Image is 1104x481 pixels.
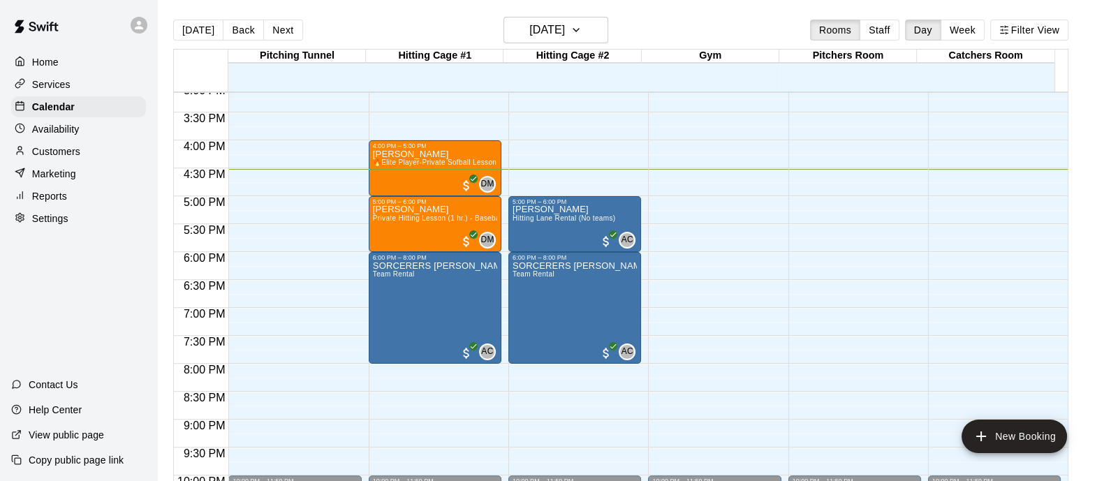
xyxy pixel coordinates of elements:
div: Pitchers Room [779,50,917,63]
span: 5:00 PM [180,196,229,208]
div: 5:00 PM – 6:00 PM: Hitting Lane Rental (No teams) [508,196,641,252]
button: Week [941,20,985,40]
span: 🔥Elite Player-Private Sofball Lesson (1 hr.) -w/Coach [PERSON_NAME] [373,158,615,166]
button: Filter View [990,20,1068,40]
a: Availability [11,119,146,140]
p: Customers [32,145,80,158]
span: DM [480,233,494,247]
span: 4:00 PM [180,140,229,152]
span: 8:00 PM [180,364,229,376]
button: Rooms [810,20,860,40]
span: All customers have paid [599,346,613,360]
span: 4:30 PM [180,168,229,180]
span: David Martinez [485,232,496,249]
div: Adriana Coronado [479,343,496,360]
span: Adriana Coronado [485,343,496,360]
a: Settings [11,208,146,229]
span: All customers have paid [459,346,473,360]
span: 5:30 PM [180,224,229,236]
span: Team Rental [513,270,554,278]
span: Hitting Lane Rental (No teams) [513,214,615,222]
button: Back [223,20,264,40]
button: add [962,420,1067,453]
p: Contact Us [29,378,78,392]
span: AC [621,233,633,247]
a: Reports [11,186,146,207]
span: 9:30 PM [180,447,229,459]
a: Home [11,52,146,73]
span: Private Hitting Lesson (1 hr.) - Baseball / Softball w/Coach [PERSON_NAME] [373,214,628,222]
div: Adriana Coronado [619,232,635,249]
p: Marketing [32,167,76,181]
a: Calendar [11,96,146,117]
p: Services [32,77,71,91]
div: David Martinez [479,232,496,249]
div: Catchers Room [917,50,1054,63]
span: DM [480,177,494,191]
p: Copy public page link [29,453,124,467]
span: AC [481,345,493,359]
button: Staff [860,20,899,40]
span: David Martinez [485,176,496,193]
div: 4:00 PM – 5:00 PM: Camila Castellanos [369,140,501,196]
div: 5:00 PM – 6:00 PM: Private Hitting Lesson (1 hr.) - Baseball / Softball w/Coach David Martinez [369,196,501,252]
button: [DATE] [503,17,608,43]
span: 8:30 PM [180,392,229,404]
div: 6:00 PM – 8:00 PM [373,254,497,261]
span: Adriana Coronado [624,232,635,249]
div: Gym [642,50,779,63]
div: Hitting Cage #1 [366,50,503,63]
p: Home [32,55,59,69]
span: All customers have paid [459,179,473,193]
span: 6:00 PM [180,252,229,264]
div: 6:00 PM – 8:00 PM: SORCERERS CRUZ [369,252,501,364]
p: Reports [32,189,67,203]
h6: [DATE] [529,20,565,40]
p: View public page [29,428,104,442]
div: 5:00 PM – 6:00 PM [373,198,497,205]
span: 7:00 PM [180,308,229,320]
p: Settings [32,212,68,225]
p: Availability [32,122,80,136]
span: All customers have paid [599,235,613,249]
p: Help Center [29,403,82,417]
div: 6:00 PM – 8:00 PM [513,254,637,261]
span: All customers have paid [459,235,473,249]
div: 5:00 PM – 6:00 PM [513,198,637,205]
button: [DATE] [173,20,223,40]
span: 6:30 PM [180,280,229,292]
div: Adriana Coronado [619,343,635,360]
span: 7:30 PM [180,336,229,348]
span: AC [621,345,633,359]
span: 9:00 PM [180,420,229,431]
span: Team Rental [373,270,415,278]
div: Pitching Tunnel [228,50,366,63]
button: Next [263,20,302,40]
span: 3:30 PM [180,112,229,124]
button: Day [905,20,941,40]
div: 4:00 PM – 5:00 PM [373,142,497,149]
div: Hitting Cage #2 [503,50,641,63]
a: Services [11,74,146,95]
div: David Martinez [479,176,496,193]
a: Marketing [11,163,146,184]
p: Calendar [32,100,75,114]
span: Adriana Coronado [624,343,635,360]
div: 6:00 PM – 8:00 PM: SORCERERS CRUZ [508,252,641,364]
a: Customers [11,141,146,162]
